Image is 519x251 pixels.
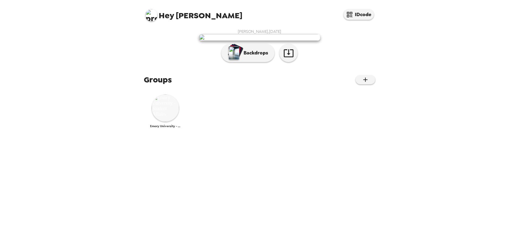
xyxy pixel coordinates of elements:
img: Emory University - Student Affairs [152,94,179,122]
button: IDcode [344,9,374,20]
span: [PERSON_NAME] , [DATE] [238,29,281,34]
span: Hey [159,10,174,21]
span: Groups [144,74,172,85]
p: Backdrops [240,49,268,57]
span: [PERSON_NAME] [145,6,243,20]
button: Backdrops [221,44,275,62]
span: Emory University - Student Affairs [150,124,181,128]
img: profile pic [145,9,157,21]
img: user [199,34,320,41]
